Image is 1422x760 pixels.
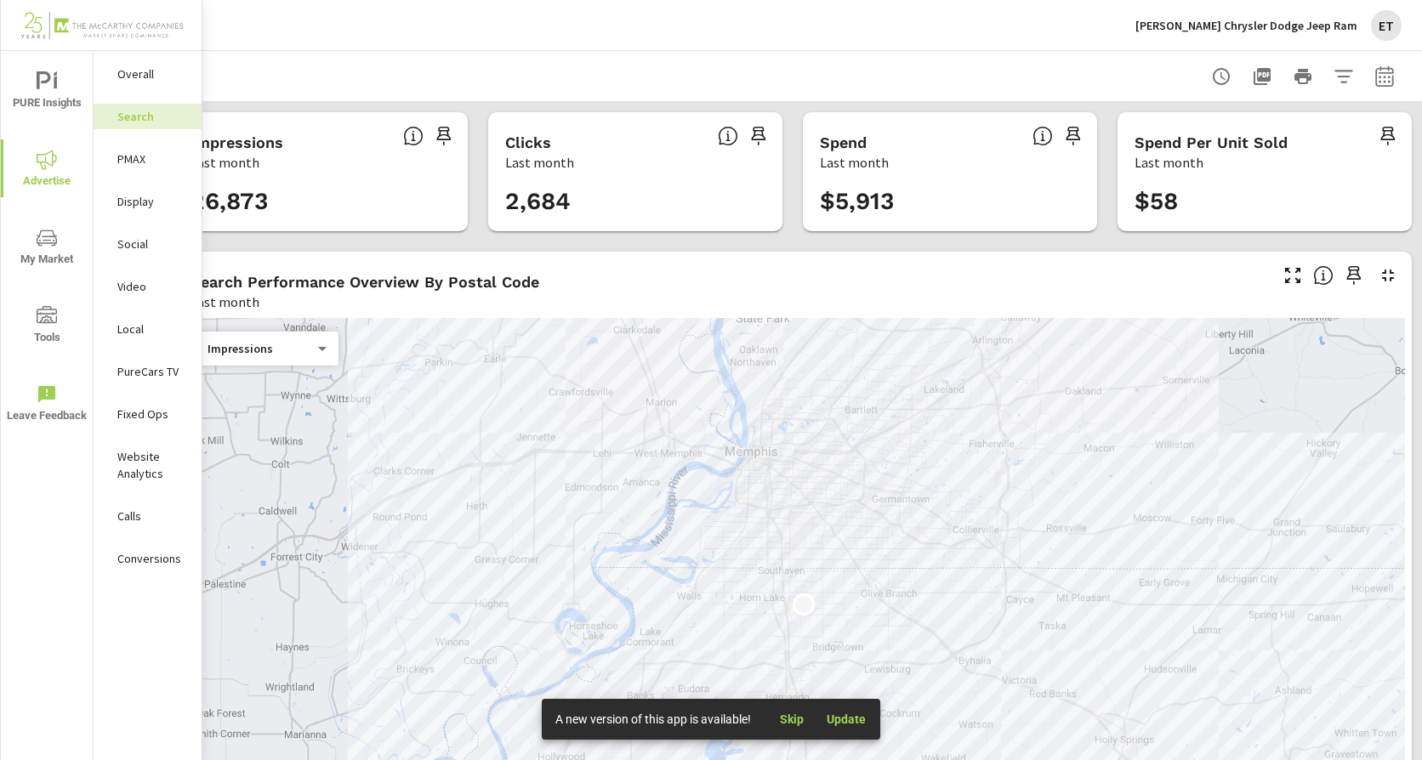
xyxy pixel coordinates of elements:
[505,187,765,216] h3: 2,684
[1371,10,1402,41] div: ET
[1135,152,1203,173] p: Last month
[117,108,188,125] p: Search
[1060,122,1087,150] span: Save this to your personalized report
[94,316,202,342] div: Local
[1135,133,1288,151] h5: Spend Per Unit Sold
[6,384,88,426] span: Leave Feedback
[94,401,202,427] div: Fixed Ops
[1,51,93,442] div: nav menu
[117,150,188,167] p: PMAX
[826,712,867,727] span: Update
[1279,262,1306,289] button: Make Fullscreen
[819,706,873,733] button: Update
[6,150,88,191] span: Advertise
[117,235,188,252] p: Social
[94,231,202,257] div: Social
[208,341,311,356] p: Impressions
[555,712,751,726] span: A new version of this app is available!
[430,122,458,150] span: Save this to your personalized report
[117,193,188,210] p: Display
[505,152,574,173] p: Last month
[6,228,88,269] span: My Market
[771,712,812,727] span: Skip
[1135,18,1357,33] p: [PERSON_NAME] Chrysler Dodge Jeep Ram
[94,61,202,87] div: Overall
[94,104,202,129] div: Search
[191,133,283,151] h5: Impressions
[1245,60,1279,94] button: "Export Report to PDF"
[6,306,88,348] span: Tools
[820,187,1080,216] h3: $5,913
[194,341,325,357] div: Impressions
[6,71,88,113] span: PURE Insights
[94,503,202,529] div: Calls
[1340,262,1368,289] span: Save this to your personalized report
[191,292,259,312] p: Last month
[117,550,188,567] p: Conversions
[505,133,551,151] h5: Clicks
[94,189,202,214] div: Display
[94,146,202,172] div: PMAX
[820,133,867,151] h5: Spend
[1135,187,1395,216] h3: $58
[117,278,188,295] p: Video
[117,448,188,482] p: Website Analytics
[1032,126,1053,146] span: The amount of money spent on advertising during the period.
[1286,60,1320,94] button: Print Report
[94,359,202,384] div: PureCars TV
[191,152,259,173] p: Last month
[94,444,202,486] div: Website Analytics
[1374,262,1402,289] button: Minimize Widget
[1313,265,1334,286] span: Understand Search performance data by postal code. Individual postal codes can be selected and ex...
[117,508,188,525] p: Calls
[94,546,202,571] div: Conversions
[117,406,188,423] p: Fixed Ops
[820,152,889,173] p: Last month
[1374,122,1402,150] span: Save this to your personalized report
[117,65,188,82] p: Overall
[117,320,188,337] p: Local
[117,363,188,380] p: PureCars TV
[765,706,819,733] button: Skip
[718,126,738,146] span: The number of times an ad was clicked by a consumer.
[94,274,202,299] div: Video
[1368,60,1402,94] button: Select Date Range
[745,122,772,150] span: Save this to your personalized report
[403,126,424,146] span: The number of times an ad was shown on your behalf.
[191,187,451,216] h3: 26,873
[191,273,539,291] h5: Search Performance Overview By Postal Code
